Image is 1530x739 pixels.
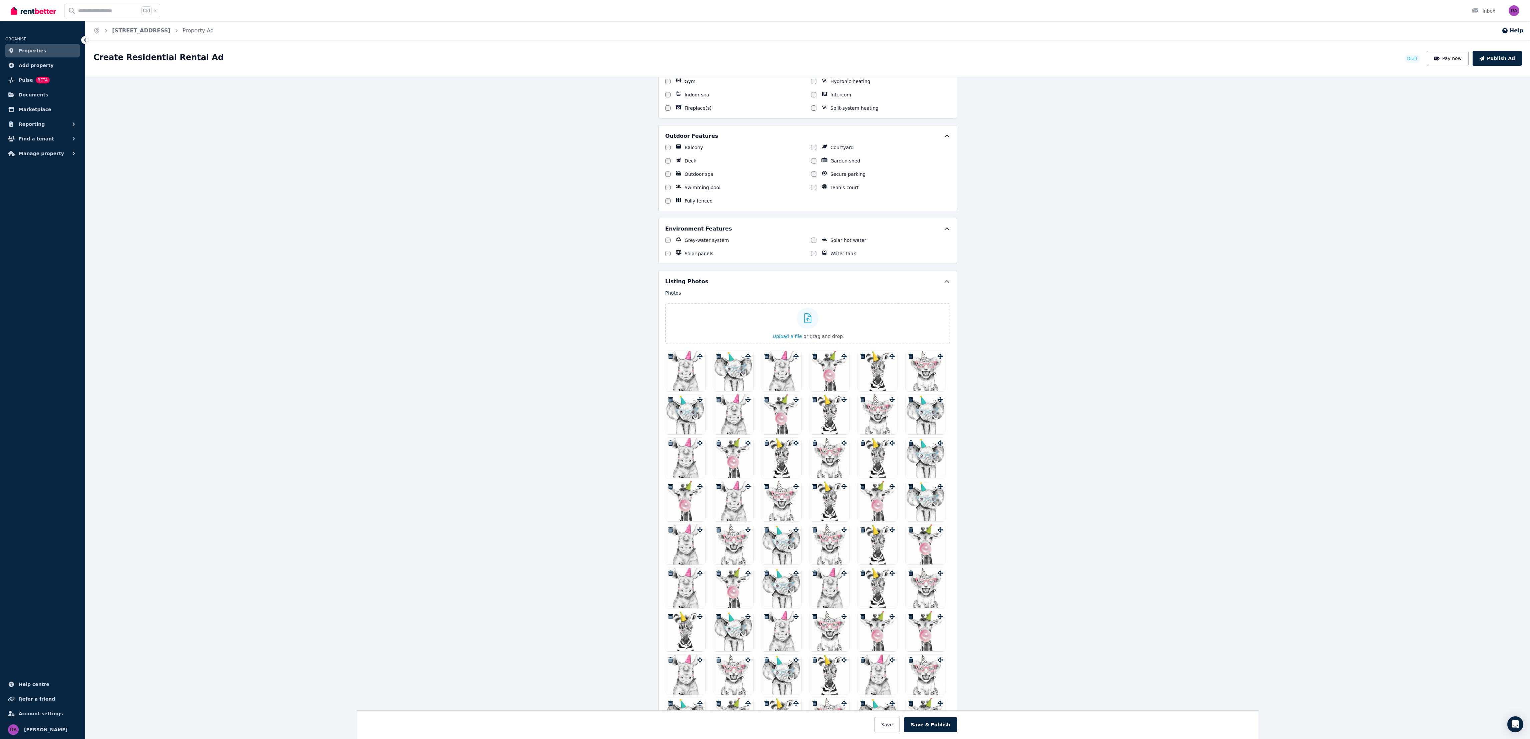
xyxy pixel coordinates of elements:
[19,135,54,143] span: Find a tenant
[665,225,732,233] h5: Environment Features
[11,6,56,16] img: RentBetter
[830,184,859,191] label: Tennis court
[830,171,866,177] label: Secure parking
[773,333,843,340] button: Upload a file or drag and drop
[5,147,80,160] button: Manage property
[685,250,713,257] label: Solar panels
[141,6,152,15] span: Ctrl
[773,334,802,339] span: Upload a file
[19,47,46,55] span: Properties
[665,278,708,286] h5: Listing Photos
[830,250,856,257] label: Water tank
[5,59,80,72] a: Add property
[830,78,870,85] label: Hydronic heating
[1502,27,1523,35] button: Help
[1473,51,1522,66] button: Publish Ad
[685,105,712,111] label: Fireplace(s)
[183,27,214,34] a: Property Ad
[830,105,878,111] label: Split-system heating
[5,103,80,116] a: Marketplace
[830,91,851,98] label: Intercom
[19,149,64,157] span: Manage property
[5,692,80,706] a: Refer a friend
[1407,56,1417,61] span: Draft
[93,52,224,63] h1: Create Residential Rental Ad
[85,21,222,40] nav: Breadcrumb
[5,707,80,720] a: Account settings
[112,27,171,34] a: [STREET_ADDRESS]
[830,157,860,164] label: Garden shed
[1507,716,1523,732] div: Open Intercom Messenger
[904,717,957,732] button: Save & Publish
[8,724,19,735] img: Rochelle S. A.
[830,237,866,244] label: Solar hot water
[5,44,80,57] a: Properties
[5,37,26,41] span: ORGANISE
[685,184,721,191] label: Swimming pool
[803,334,843,339] span: or drag and drop
[154,8,157,13] span: k
[685,237,729,244] label: Grey-water system
[5,678,80,691] a: Help centre
[665,290,950,296] p: Photos
[19,61,54,69] span: Add property
[1509,5,1519,16] img: Rochelle S. A.
[5,132,80,145] button: Find a tenant
[665,132,718,140] h5: Outdoor Features
[19,680,49,688] span: Help centre
[24,726,67,734] span: [PERSON_NAME]
[685,198,713,204] label: Fully fenced
[36,77,50,83] span: BETA
[685,171,713,177] label: Outdoor spa
[19,105,51,113] span: Marketplace
[19,76,33,84] span: Pulse
[685,144,703,151] label: Balcony
[830,144,854,151] label: Courtyard
[685,78,696,85] label: Gym
[1427,51,1469,66] button: Pay now
[1472,8,1495,14] div: Inbox
[5,88,80,101] a: Documents
[874,717,900,732] button: Save
[19,695,55,703] span: Refer a friend
[5,73,80,87] a: PulseBETA
[19,710,63,718] span: Account settings
[685,91,709,98] label: Indoor spa
[5,117,80,131] button: Reporting
[19,91,48,99] span: Documents
[19,120,45,128] span: Reporting
[685,157,696,164] label: Deck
